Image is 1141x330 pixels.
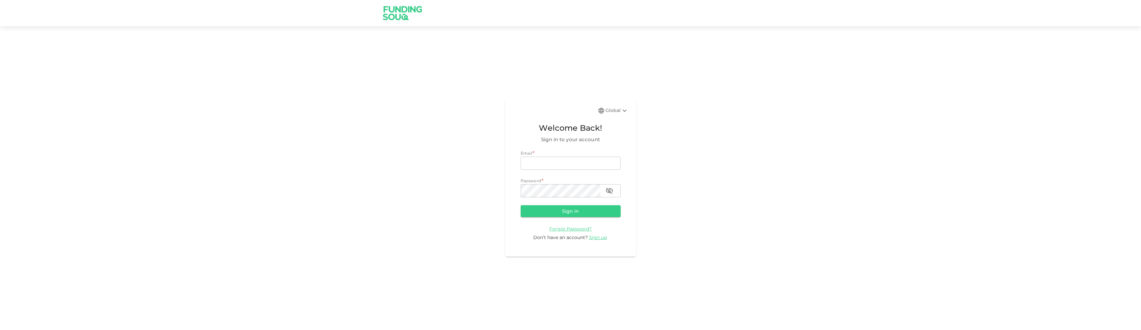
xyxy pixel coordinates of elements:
[521,184,600,197] input: password
[521,136,621,143] span: Sign in to your account
[533,234,588,240] span: Don’t have an account?
[521,157,621,170] input: email
[521,178,541,183] span: Password
[589,234,607,240] span: Sign up
[521,122,621,134] span: Welcome Back!
[521,205,621,217] button: Sign in
[521,151,533,156] span: Email
[549,226,592,232] a: Forgot Password?
[606,107,629,115] div: Global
